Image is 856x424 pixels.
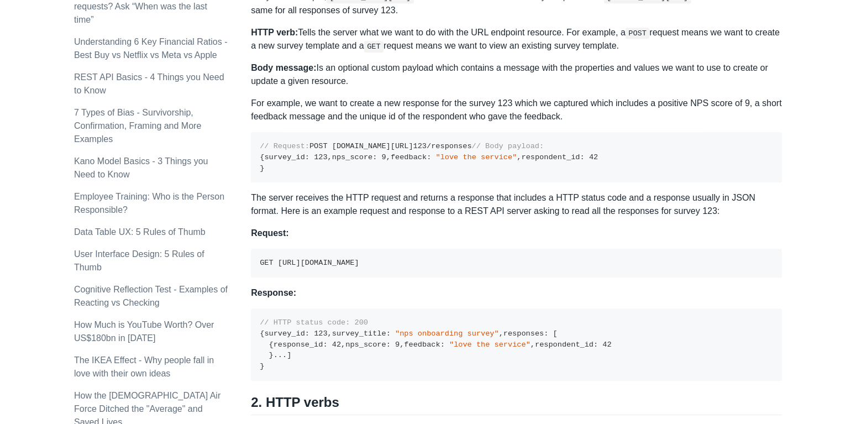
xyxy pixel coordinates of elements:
span: // Body payload: [472,142,544,150]
span: 9 [395,341,400,349]
code: survey_id survey_title responses response_id nps_score feedback respondent_id ... [260,318,612,370]
span: 42 [589,153,598,161]
span: , [531,341,535,349]
strong: Body message: [251,63,316,72]
span: : [544,329,548,338]
span: 123 [314,329,327,338]
span: : [440,341,445,349]
span: : [386,329,391,338]
p: The server receives the HTTP request and returns a response that includes a HTTP status code and ... [251,191,782,218]
span: : [580,153,585,161]
strong: HTTP verb: [251,28,298,37]
code: POST [626,28,650,39]
a: Cognitive Reflection Test - Examples of Reacting vs Checking [74,285,228,307]
strong: Response: [251,288,296,297]
span: "nps onboarding survey" [395,329,499,338]
a: Understanding 6 Key Financial Ratios - Best Buy vs Netflix vs Meta vs Apple [74,37,227,60]
a: Employee Training: Who is the Person Responsible? [74,192,224,214]
code: GET [URL][DOMAIN_NAME] [260,259,359,267]
span: { [260,329,264,338]
span: { [260,153,264,161]
span: // HTTP status code: 200 [260,318,368,327]
span: , [400,341,404,349]
span: } [260,164,264,172]
a: Data Table UX: 5 Rules of Thumb [74,227,206,237]
p: Tells the server what we want to do with the URL endpoint resource. For example, a request means ... [251,26,782,53]
span: : [386,341,391,349]
a: Kano Model Basics - 3 Things you Need to Know [74,156,208,179]
span: 123 [314,153,327,161]
span: } [269,351,274,359]
code: POST [DOMAIN_NAME][URL] /responses survey_id nps_score feedback respondent_id [260,142,598,172]
span: , [499,329,503,338]
span: , [517,153,521,161]
span: , [328,329,332,338]
code: GET [364,41,384,52]
span: "love the service" [436,153,517,161]
span: { [269,341,274,349]
span: : [372,153,377,161]
span: , [328,153,332,161]
span: ] [287,351,291,359]
span: 9 [382,153,386,161]
span: [ [553,329,558,338]
span: : [594,341,598,349]
span: 42 [332,341,341,349]
p: For example, we want to create a new response for the survey 123 which we captured which includes... [251,97,782,123]
h2: 2. HTTP verbs [251,394,782,415]
span: , [386,153,391,161]
span: 42 [602,341,611,349]
span: , [341,341,345,349]
span: : [305,329,309,338]
span: "love the service" [449,341,531,349]
span: : [427,153,431,161]
a: User Interface Design: 5 Rules of Thumb [74,249,204,272]
strong: Request: [251,228,288,238]
a: 7 Types of Bias - Survivorship, Confirmation, Framing and More Examples [74,108,201,144]
span: : [323,341,328,349]
a: How Much is YouTube Worth? Over US$180bn in [DATE] [74,320,214,343]
a: REST API Basics - 4 Things you Need to Know [74,72,224,95]
span: // Request: [260,142,309,150]
span: } [260,362,264,370]
span: 123 [413,142,427,150]
p: Is an optional custom payload which contains a message with the properties and values we want to ... [251,61,782,88]
span: : [305,153,309,161]
a: The IKEA Effect - Why people fall in love with their own ideas [74,355,214,378]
